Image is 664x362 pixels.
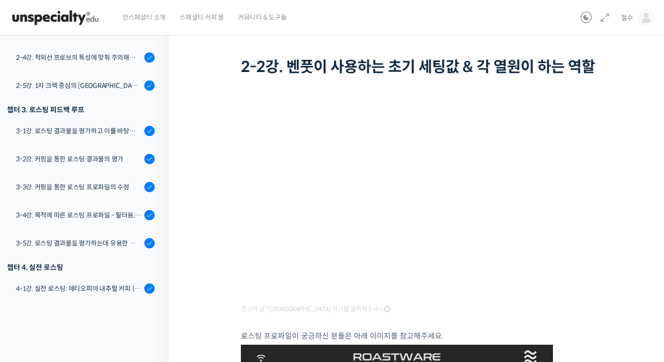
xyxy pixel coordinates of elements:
span: 설정 [145,298,156,306]
span: 철수 [621,14,633,22]
div: 2-4강. 적외선 프로브의 특성에 맞춰 주의해야 할 점들 [16,52,142,63]
span: 홈 [30,298,35,306]
h1: 2-2강. 벤풋이 사용하는 초기 세팅값 & 각 열원이 하는 역할 [241,58,597,76]
p: 로스팅 프로파일이 궁금하신 분들은 아래 이미지를 참고해주세요. [241,330,597,342]
div: 3-5강. 로스팅 결과물을 평가하는데 유용한 팁들 - 연수를 활용한 커핑, 커핑용 분쇄도 찾기, 로스트 레벨에 따른 QC 등 [16,238,142,248]
div: 4-1강. 실전 로스팅: 에티오피아 내추럴 커피 (당분이 많이 포함되어 있고 색이 고르지 않은 경우) [16,283,142,294]
div: 3-2강. 커핑을 통한 로스팅 결과물의 평가 [16,154,142,164]
div: 2-5강. 1차 크랙 중심의 [GEOGRAPHIC_DATA]에 관하여 [16,80,142,91]
a: 설정 [121,284,180,308]
div: 3-3강. 커핑을 통한 로스팅 프로파일의 수정 [16,182,142,192]
div: 챕터 4. 실전 로스팅 [7,261,155,274]
span: 대화 [86,299,97,306]
div: 3-1강. 로스팅 결과물을 평가하고 이를 바탕으로 프로파일을 설계하는 방법 [16,126,142,136]
span: 1 [95,284,98,291]
a: 1대화 [62,284,121,308]
div: 3-4강. 목적에 따른 로스팅 프로파일 - 필터용, 에스프레소용 [16,210,142,220]
a: 홈 [3,284,62,308]
div: 챕터 3. 로스팅 피드백 루프 [7,103,155,116]
span: 영상이 끊기[DEMOGRAPHIC_DATA] 여기를 클릭해주세요 [241,305,390,313]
